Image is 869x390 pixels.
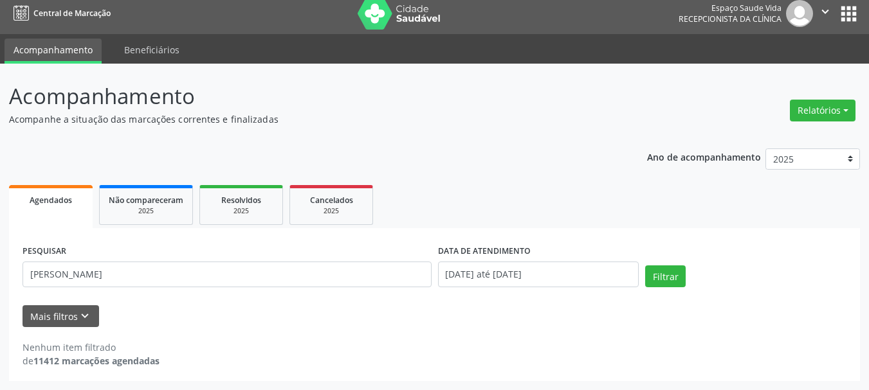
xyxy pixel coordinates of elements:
a: Acompanhamento [5,39,102,64]
p: Acompanhe a situação das marcações correntes e finalizadas [9,112,605,126]
span: Resolvidos [221,195,261,206]
div: 2025 [109,206,183,216]
input: Nome, código do beneficiário ou CPF [23,261,432,287]
span: Não compareceram [109,195,183,206]
div: Espaço Saude Vida [679,3,782,13]
a: Beneficiários [115,39,188,61]
button: Mais filtroskeyboard_arrow_down [23,305,99,328]
span: Recepcionista da clínica [679,13,782,24]
span: Cancelados [310,195,353,206]
span: Agendados [30,195,72,206]
p: Ano de acompanhamento [647,148,761,164]
a: Central de Marcação [9,3,111,24]
div: 2025 [209,206,273,216]
span: Central de Marcação [33,8,111,19]
i: keyboard_arrow_down [78,309,92,323]
button: Relatórios [790,100,855,121]
i:  [818,4,832,19]
label: PESQUISAR [23,242,66,261]
div: Nenhum item filtrado [23,341,160,354]
label: DATA DE ATENDIMENTO [438,242,531,261]
div: de [23,354,160,368]
strong: 11412 marcações agendadas [33,355,160,367]
input: Selecione um intervalo [438,261,639,287]
div: 2025 [299,206,363,216]
p: Acompanhamento [9,80,605,112]
button: apps [837,3,860,25]
button: Filtrar [645,265,686,287]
